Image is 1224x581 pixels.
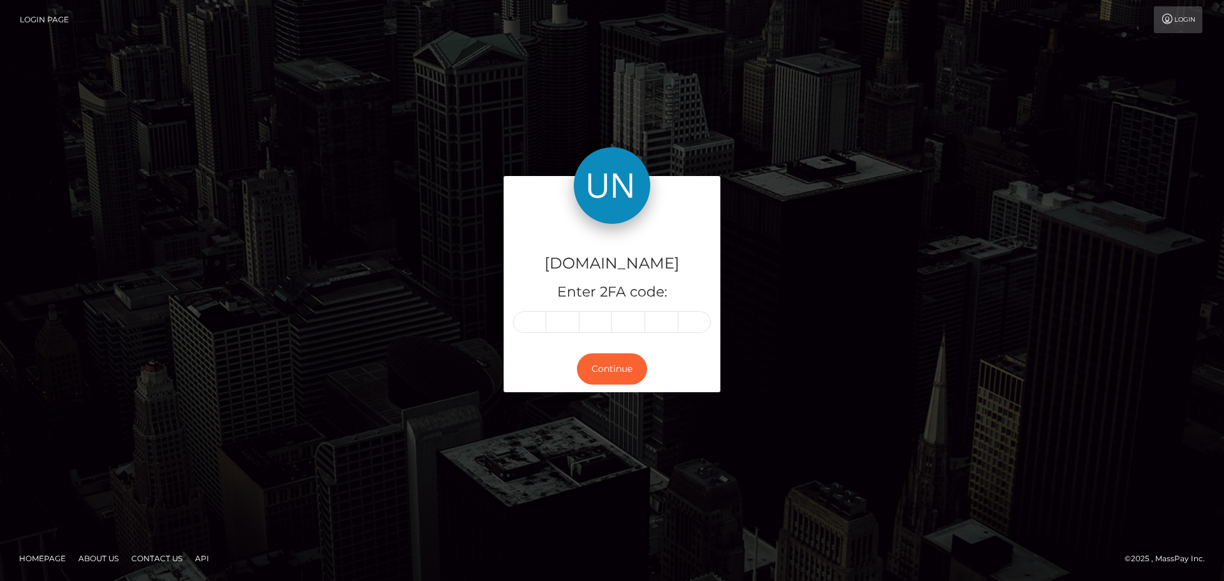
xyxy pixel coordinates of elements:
[574,147,650,224] img: Unlockt.me
[190,548,214,568] a: API
[513,253,711,275] h4: [DOMAIN_NAME]
[14,548,71,568] a: Homepage
[577,353,647,385] button: Continue
[1154,6,1202,33] a: Login
[20,6,69,33] a: Login Page
[1125,552,1214,566] div: © 2025 , MassPay Inc.
[126,548,187,568] a: Contact Us
[513,283,711,302] h5: Enter 2FA code:
[73,548,124,568] a: About Us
